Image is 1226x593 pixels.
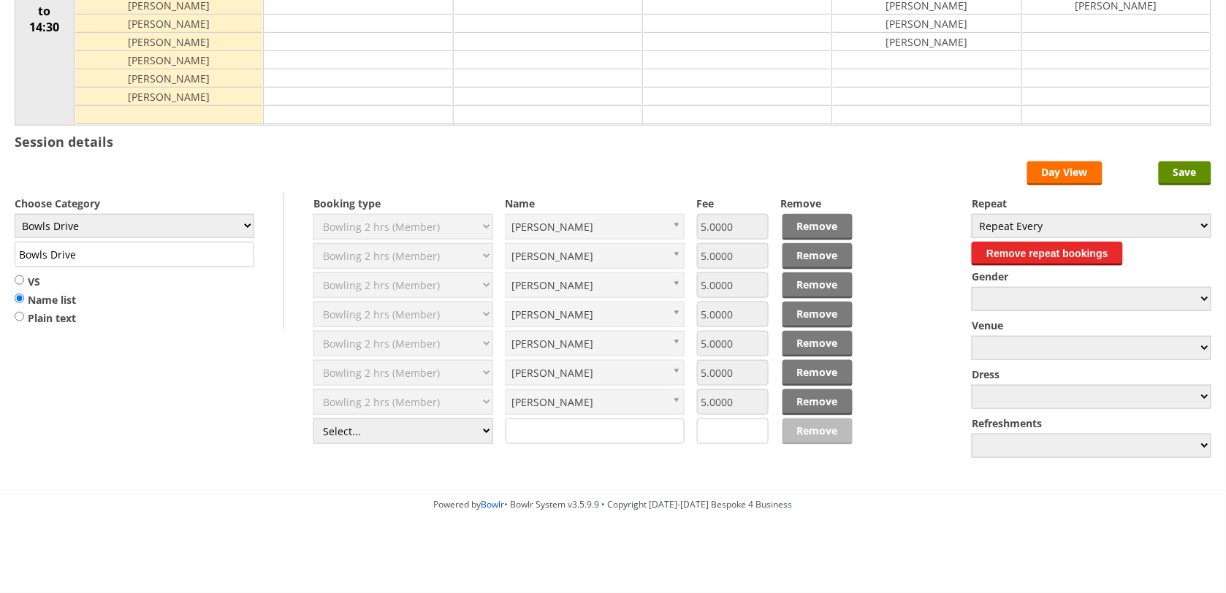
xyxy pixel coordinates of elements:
[512,273,666,297] span: [PERSON_NAME]
[512,390,666,414] span: [PERSON_NAME]
[783,214,853,240] a: Remove
[15,293,24,304] input: Name list
[972,367,1211,381] label: Dress
[783,389,853,416] a: Remove
[15,275,24,286] input: VS
[972,269,1211,283] label: Gender
[506,302,685,327] a: [PERSON_NAME]
[512,215,666,239] span: [PERSON_NAME]
[512,361,666,385] span: [PERSON_NAME]
[15,311,76,326] label: Plain text
[434,498,793,510] span: Powered by • Bowlr System v3.5.9.9 • Copyright [DATE]-[DATE] Bespoke 4 Business
[313,196,493,210] label: Booking type
[506,243,685,269] a: [PERSON_NAME]
[75,88,262,106] td: [PERSON_NAME]
[833,33,1020,51] td: [PERSON_NAME]
[972,242,1123,266] button: Remove repeat bookings
[15,293,76,307] label: Name list
[15,196,254,210] label: Choose Category
[972,196,1211,210] label: Repeat
[15,242,254,267] input: Title/Description
[481,498,505,510] a: Bowlr
[972,318,1211,332] label: Venue
[75,33,262,51] td: [PERSON_NAME]
[783,302,853,328] a: Remove
[506,214,685,240] a: [PERSON_NAME]
[833,15,1020,33] td: [PERSON_NAME]
[15,133,113,150] h3: Session details
[783,272,853,299] a: Remove
[75,15,262,33] td: [PERSON_NAME]
[15,275,76,289] label: VS
[512,332,666,356] span: [PERSON_NAME]
[75,51,262,69] td: [PERSON_NAME]
[506,272,685,298] a: [PERSON_NAME]
[783,243,853,269] a: Remove
[506,360,685,386] a: [PERSON_NAME]
[506,331,685,356] a: [PERSON_NAME]
[1027,161,1103,185] a: Day View
[75,69,262,88] td: [PERSON_NAME]
[15,311,24,322] input: Plain text
[506,196,685,210] label: Name
[972,416,1211,430] label: Refreshments
[1159,161,1211,185] input: Save
[783,331,853,357] a: Remove
[512,302,666,326] span: [PERSON_NAME]
[697,196,769,210] label: Fee
[506,389,685,415] a: [PERSON_NAME]
[512,244,666,268] span: [PERSON_NAME]
[780,196,852,210] label: Remove
[783,360,853,386] a: Remove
